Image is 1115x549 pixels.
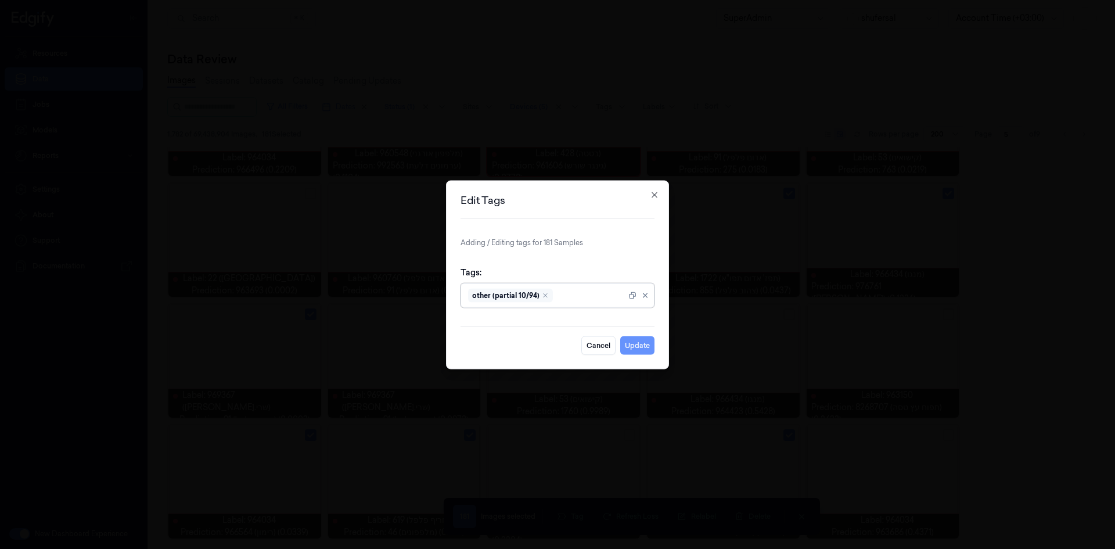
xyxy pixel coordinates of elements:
[461,237,654,247] p: Adding / Editing tags for 181 Samples
[581,336,616,354] button: Cancel
[461,266,481,278] label: Tags:
[461,195,654,205] h2: Edit Tags
[620,336,654,354] button: Update
[472,290,539,300] div: other (partial 10/94)
[542,292,549,299] div: Remove ,other (partial 10/94)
